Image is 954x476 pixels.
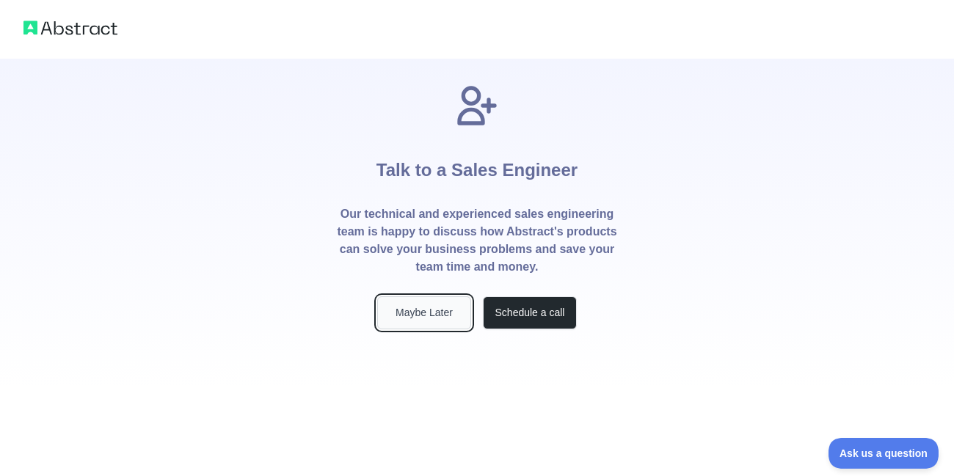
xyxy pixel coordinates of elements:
button: Maybe Later [377,296,471,329]
button: Schedule a call [483,296,577,329]
h1: Talk to a Sales Engineer [376,129,578,205]
img: Abstract logo [23,18,117,38]
p: Our technical and experienced sales engineering team is happy to discuss how Abstract's products ... [336,205,618,276]
iframe: Toggle Customer Support [829,438,939,469]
